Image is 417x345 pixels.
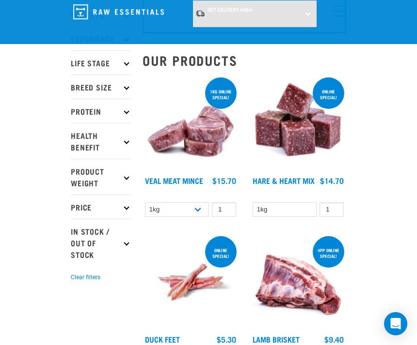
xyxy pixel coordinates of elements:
input: 1 [212,202,236,217]
div: $9.40 [324,335,344,344]
p: Price [71,195,131,219]
div: $14.70 [320,176,344,185]
p: Product Weight [71,159,131,195]
div: Open Intercom Messenger [384,312,407,335]
div: ONLINE SPECIAL! [313,84,344,105]
input: 1 [320,202,344,217]
img: Pile Of Cubed Hare Heart For Pets [250,75,346,171]
img: 1160 Veal Meat Mince Medallions 01 [143,75,239,171]
a: Veal Meat Mince [145,178,203,182]
p: In Stock / Out Of Stock [71,219,131,266]
p: Health Benefit [71,123,131,159]
a: Duck Feet [145,337,180,341]
div: $15.70 [212,176,236,185]
div: $5.30 [217,335,236,344]
img: 1240 Lamb Brisket Pieces 01 [250,234,346,330]
span: Set Delivery Area [208,7,253,13]
img: Raw Essentials Logo [73,4,164,19]
p: Breed Size [71,75,131,99]
a: Lamb Brisket [253,337,300,341]
img: van-moving.png [195,10,205,17]
div: 4pp online special! [313,243,344,263]
div: ONLINE SPECIAL! [205,243,237,263]
h2: Our Products [143,53,346,68]
div: 1kg online special! [205,84,237,105]
img: Raw Essentials Duck Feet Raw Meaty Bones For Dogs [143,234,239,330]
p: Protein [71,99,131,123]
a: Hare & Heart Mix [253,178,315,182]
button: Clear filters [71,273,100,282]
p: Life Stage [71,50,131,75]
